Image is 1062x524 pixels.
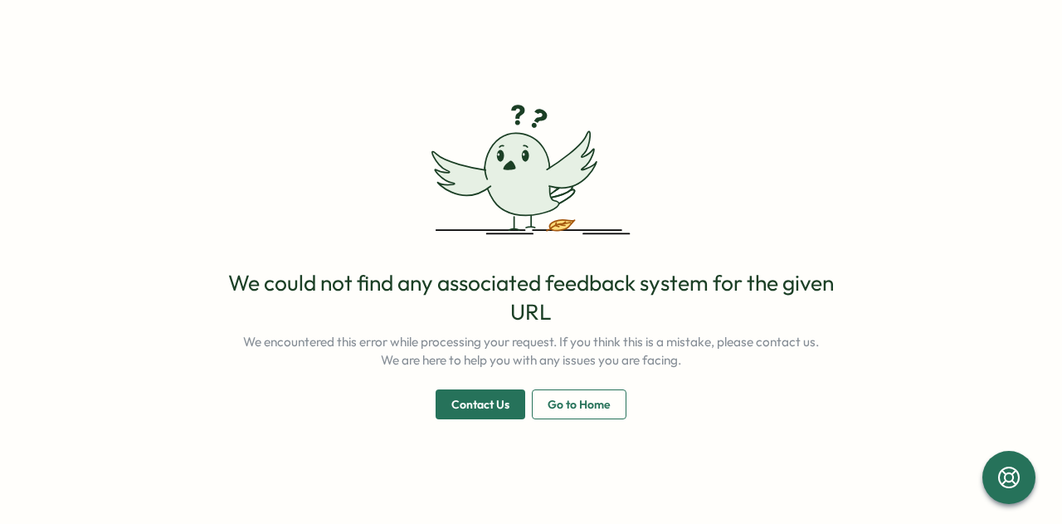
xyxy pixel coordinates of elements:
[212,268,850,326] p: We could not find any associated feedback system for the given URL
[451,390,509,419] span: Contact Us
[436,389,525,419] button: Contact Us
[243,333,819,370] p: We encountered this error while processing your request. If you think this is a mistake, please c...
[548,390,611,419] span: Go to Home
[532,389,626,419] button: Go to Home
